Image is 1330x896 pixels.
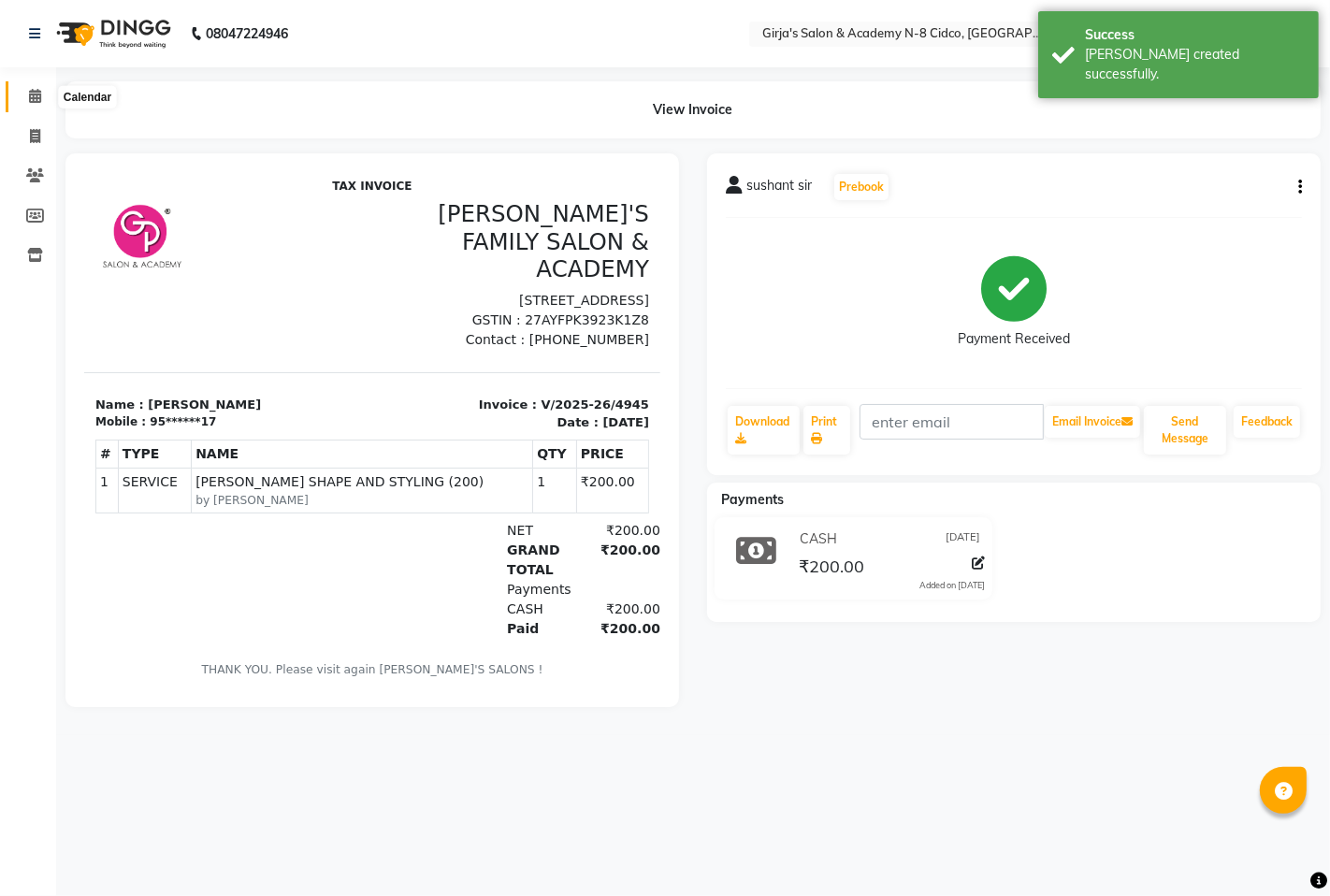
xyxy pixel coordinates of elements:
td: 1 [12,296,35,340]
div: View Invoice [65,81,1321,138]
div: Payment Received [958,330,1070,350]
th: PRICE [492,267,564,296]
p: Date : [DATE] [299,241,565,260]
b: 08047224946 [206,7,288,60]
th: QTY [449,267,493,296]
div: GRAND TOTAL [412,369,494,408]
div: Payments [412,408,494,427]
td: ₹200.00 [492,296,564,340]
div: Added on [DATE] [919,579,985,592]
div: Mobile : [11,241,62,258]
span: [PERSON_NAME] SHAPE AND STYLING (200) [111,300,444,320]
a: Download [728,406,800,455]
p: THANK YOU. Please visit again [PERSON_NAME]'S SALONS ! [11,489,565,506]
h2: TAX INVOICE [11,7,565,21]
span: sushant sir [746,176,812,202]
a: Print [803,406,850,455]
p: Invoice : V/2025-26/4945 [299,224,565,242]
div: Success [1085,25,1305,45]
button: Email Invoice [1045,406,1140,438]
div: ₹200.00 [494,447,576,467]
td: SERVICE [34,296,107,340]
button: Prebook [834,174,889,200]
h3: [PERSON_NAME]'S FAMILY SALON & ACADEMY [299,28,565,110]
button: Send Message [1144,406,1226,455]
span: [DATE] [946,529,980,549]
div: ₹200.00 [494,349,576,369]
input: enter email [860,404,1044,440]
div: ₹200.00 [494,427,576,447]
img: logo [48,7,176,60]
div: Calendar [59,86,116,108]
p: Name : [PERSON_NAME] [11,224,277,242]
td: 1 [449,296,493,340]
th: TYPE [34,267,107,296]
div: ₹200.00 [494,369,576,408]
p: Contact : [PHONE_NUMBER] [299,158,565,178]
span: CASH [423,429,459,444]
small: by [PERSON_NAME] [111,320,444,337]
a: Feedback [1234,406,1300,438]
span: CASH [800,529,837,549]
th: NAME [108,267,449,296]
span: Payments [721,491,784,508]
div: Paid [412,447,494,467]
p: GSTIN : 27AYFPK3923K1Z8 [299,138,565,158]
p: [STREET_ADDRESS] [299,119,565,138]
div: Bill created successfully. [1085,45,1305,84]
span: ₹200.00 [799,556,864,582]
th: # [12,267,35,296]
div: NET [412,349,494,369]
